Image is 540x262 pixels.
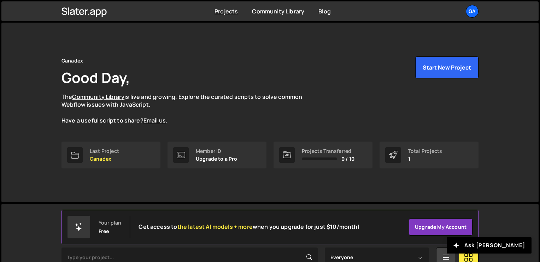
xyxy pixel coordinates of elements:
[302,148,354,154] div: Projects Transferred
[196,148,237,154] div: Member ID
[415,56,479,78] button: Start New Project
[61,93,316,125] p: The is live and growing. Explore the curated scripts to solve common Webflow issues with JavaScri...
[61,142,160,168] a: Last Project Ganadex
[215,7,238,15] a: Projects
[252,7,304,15] a: Community Library
[99,220,121,226] div: Your plan
[447,237,532,254] button: Ask [PERSON_NAME]
[143,117,166,124] a: Email us
[318,7,331,15] a: Blog
[72,93,124,101] a: Community Library
[90,148,119,154] div: Last Project
[61,68,130,87] h1: Good Day,
[408,156,442,162] p: 1
[177,223,253,231] span: the latest AI models + more
[90,156,119,162] p: Ganadex
[99,228,109,234] div: Free
[408,148,442,154] div: Total Projects
[341,156,354,162] span: 0 / 10
[61,56,83,65] div: Ganadex
[466,5,479,18] a: Ga
[196,156,237,162] p: Upgrade to a Pro
[409,219,472,236] a: Upgrade my account
[139,224,359,230] h2: Get access to when you upgrade for just $10/month!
